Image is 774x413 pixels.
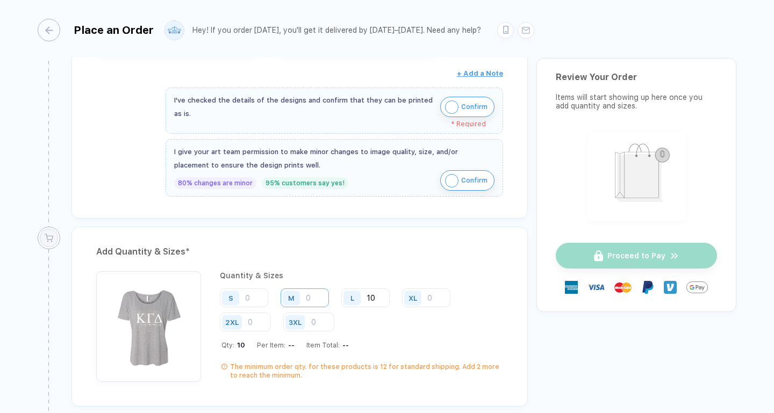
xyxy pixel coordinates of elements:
[192,26,481,35] div: Hey! If you order [DATE], you'll get it delivered by [DATE]–[DATE]. Need any help?
[587,279,605,296] img: visa
[96,243,503,260] div: Add Quantity & Sizes
[614,279,632,296] img: master-card
[445,100,458,114] img: icon
[457,65,503,82] button: + Add a Note
[440,97,494,117] button: iconConfirm
[306,341,349,349] div: Item Total:
[288,294,295,302] div: M
[165,21,184,40] img: user profile
[686,277,708,298] img: GPay
[220,271,503,280] div: Quantity & Sizes
[174,145,494,172] div: I give your art team permission to make minor changes to image quality, size, and/or placement to...
[408,294,417,302] div: XL
[641,281,654,294] img: Paypal
[440,170,494,191] button: iconConfirm
[556,72,717,82] div: Review Your Order
[262,177,348,189] div: 95% customers say yes!
[234,341,245,349] span: 10
[257,341,295,349] div: Per Item:
[565,281,578,294] img: express
[350,294,354,302] div: L
[102,277,196,371] img: a95e37e4-8064-4fe1-be3d-4d4c456d2f31_nt_front_1754596061515.jpg
[340,341,349,349] div: --
[74,24,154,37] div: Place an Order
[285,341,295,349] div: --
[225,318,239,326] div: 2XL
[461,172,488,189] span: Confirm
[221,341,245,349] div: Qty:
[592,136,681,214] img: shopping_bag.png
[228,294,233,302] div: S
[174,177,256,189] div: 80% changes are minor
[174,120,486,128] div: * Required
[230,363,503,380] div: The minimum order qty. for these products is 12 for standard shipping. Add 2 more to reach the mi...
[445,174,458,187] img: icon
[461,98,488,115] span: Confirm
[457,69,503,77] span: + Add a Note
[664,281,677,294] img: Venmo
[556,93,717,110] div: Items will start showing up here once you add quantity and sizes.
[174,93,435,120] div: I've checked the details of the designs and confirm that they can be printed as is.
[289,318,302,326] div: 3XL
